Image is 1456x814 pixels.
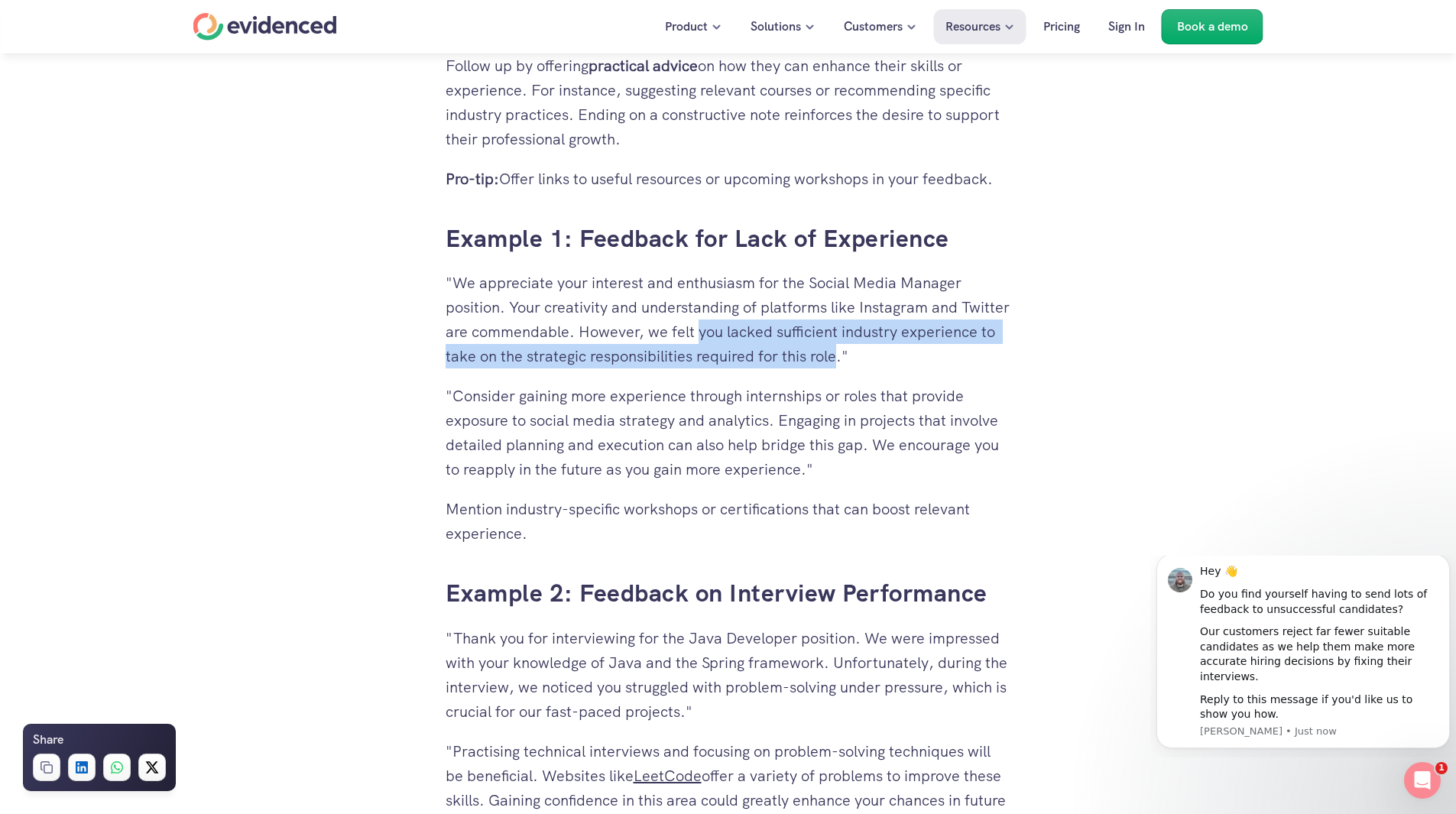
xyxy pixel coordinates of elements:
div: Our customers reject far fewer suitable candidates as we help them make more accurate hiring deci... [50,69,288,128]
p: Resources [945,17,1000,37]
a: LeetCode [634,766,702,786]
iframe: Intercom notifications message [1150,556,1456,757]
p: "Consider gaining more experience through internships or roles that provide exposure to social me... [446,384,1011,482]
h3: Example 1: Feedback for Lack of Experience [446,222,1011,256]
p: Product [665,17,708,37]
div: Hey 👋 [50,8,288,24]
p: Offer links to useful resources or upcoming workshops in your feedback. [446,167,1011,191]
strong: Pro-tip: [446,169,499,189]
iframe: Intercom live chat [1404,762,1441,799]
a: Sign In [1097,9,1156,44]
a: Home [193,13,337,41]
p: Sign In [1108,17,1145,37]
p: Book a demo [1177,17,1248,37]
div: Reply to this message if you'd like us to show you how. [50,137,288,167]
div: Do you find yourself having to send lots of feedback to unsuccessful candidates? [50,31,288,61]
p: Customers [844,17,903,37]
h6: Share [33,730,63,750]
p: "Thank you for interviewing for the Java Developer position. We were impressed with your knowledg... [446,626,1011,724]
a: Book a demo [1162,9,1263,44]
p: Solutions [751,17,801,37]
p: Message from Lewis, sent Just now [50,169,288,183]
p: Pricing [1043,17,1080,37]
h3: Example 2: Feedback on Interview Performance [446,576,1011,611]
a: Pricing [1032,9,1091,44]
div: Message content [50,8,288,166]
img: Profile image for Lewis [18,12,42,37]
p: "We appreciate your interest and enthusiasm for the Social Media Manager position. Your creativit... [446,271,1011,368]
p: Mention industry-specific workshops or certifications that can boost relevant experience. [446,497,1011,546]
span: 1 [1435,762,1448,774]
